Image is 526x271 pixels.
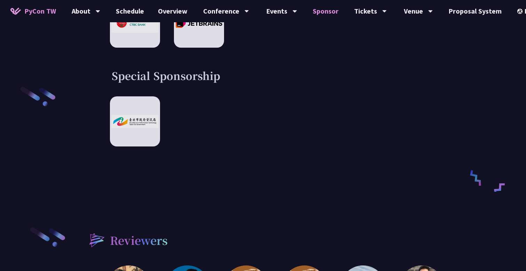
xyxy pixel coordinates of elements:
[10,8,21,15] img: Home icon of PyCon TW 2025
[517,9,524,14] img: Locale Icon
[176,18,222,28] img: JetBrains
[82,226,110,253] img: heading-bullet
[110,232,168,248] h2: Reviewers
[112,115,158,128] img: Department of Information Technology, Taipei City Government
[3,2,63,20] a: PyCon TW
[24,6,56,16] span: PyCon TW
[112,69,414,82] h3: Special Sponsorship
[112,13,158,33] img: CTBC Bank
